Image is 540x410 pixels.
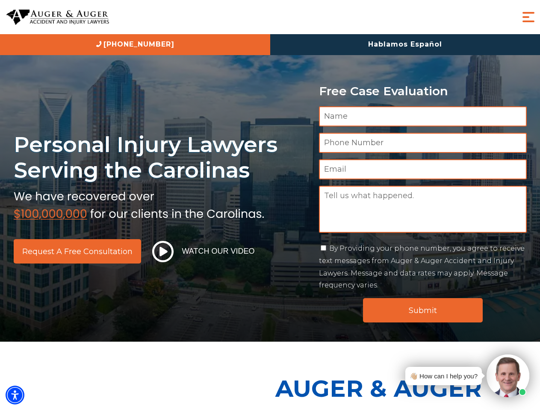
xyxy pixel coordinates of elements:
[6,9,109,25] img: Auger & Auger Accident and Injury Lawyers Logo
[14,187,264,220] img: sub text
[319,244,525,289] label: By Providing your phone number, you agree to receive text messages from Auger & Auger Accident an...
[319,133,527,153] input: Phone Number
[319,106,527,126] input: Name
[410,370,478,382] div: 👋🏼 How can I help you?
[275,367,535,410] p: Auger & Auger
[6,386,24,404] div: Accessibility Menu
[319,85,527,98] p: Free Case Evaluation
[319,159,527,179] input: Email
[14,239,141,264] a: Request a Free Consultation
[150,240,257,263] button: Watch Our Video
[487,354,529,397] img: Intaker widget Avatar
[363,298,483,322] input: Submit
[22,248,133,255] span: Request a Free Consultation
[520,9,537,26] button: Menu
[14,132,309,183] h1: Personal Injury Lawyers Serving the Carolinas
